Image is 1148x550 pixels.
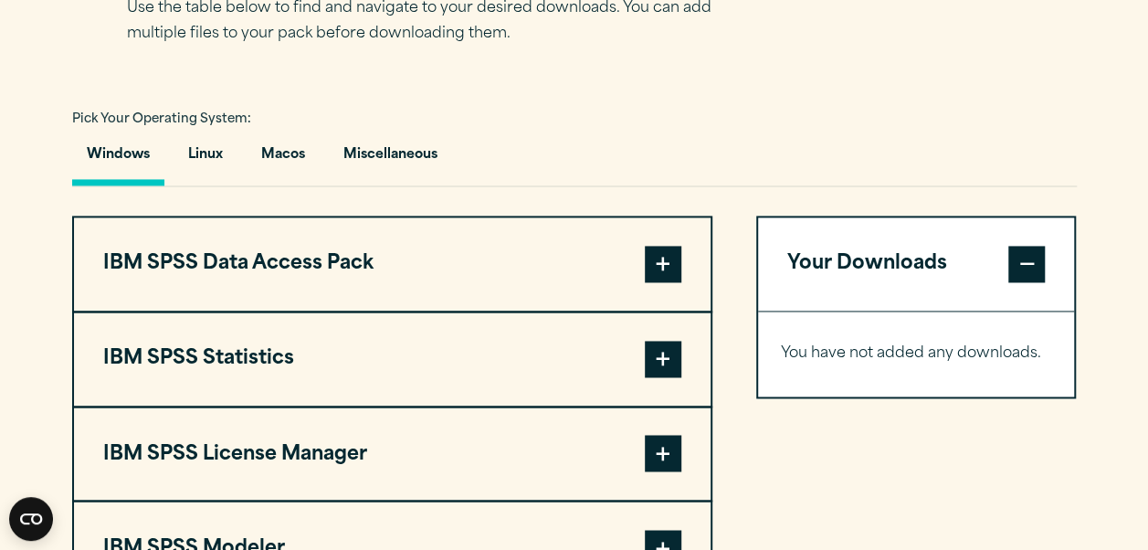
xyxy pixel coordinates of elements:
[9,497,53,541] button: Open CMP widget
[74,312,711,406] button: IBM SPSS Statistics
[72,113,251,125] span: Pick Your Operating System:
[758,217,1075,311] button: Your Downloads
[72,133,164,185] button: Windows
[74,407,711,501] button: IBM SPSS License Manager
[781,341,1052,367] p: You have not added any downloads.
[247,133,320,185] button: Macos
[758,311,1075,397] div: Your Downloads
[74,217,711,311] button: IBM SPSS Data Access Pack
[329,133,452,185] button: Miscellaneous
[174,133,237,185] button: Linux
